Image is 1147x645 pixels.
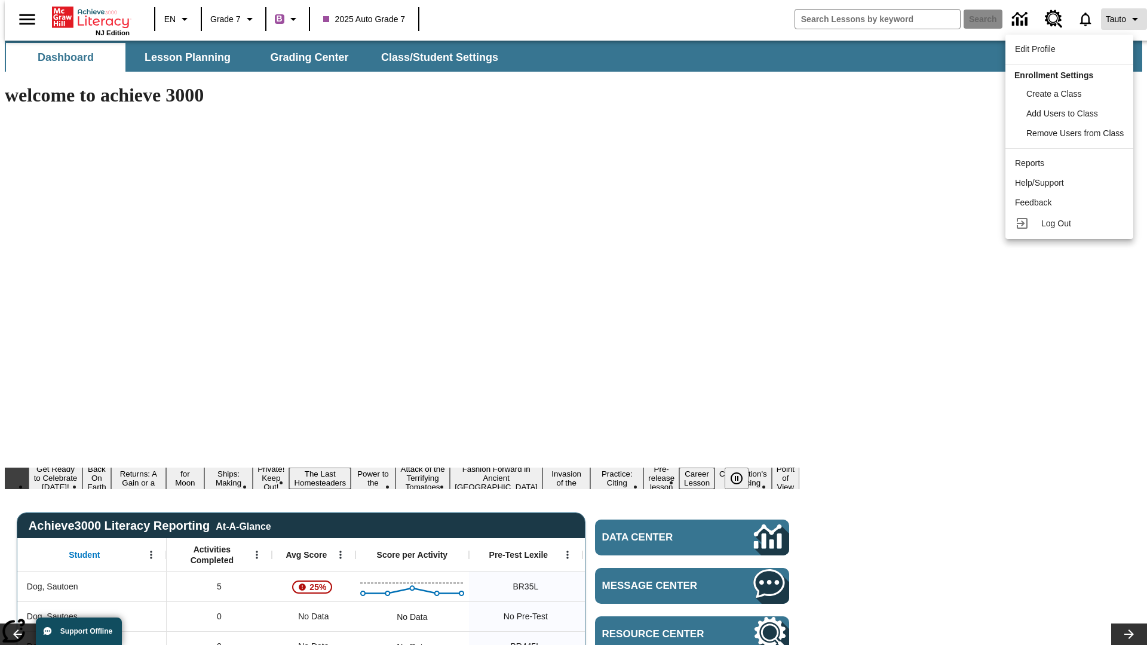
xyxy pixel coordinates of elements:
[1015,158,1044,168] span: Reports
[1026,109,1098,118] span: Add Users to Class
[1026,128,1124,138] span: Remove Users from Class
[1041,219,1071,228] span: Log Out
[1015,198,1051,207] span: Feedback
[1015,178,1064,188] span: Help/Support
[1026,89,1082,99] span: Create a Class
[1014,70,1093,80] span: Enrollment Settings
[1015,44,1056,54] span: Edit Profile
